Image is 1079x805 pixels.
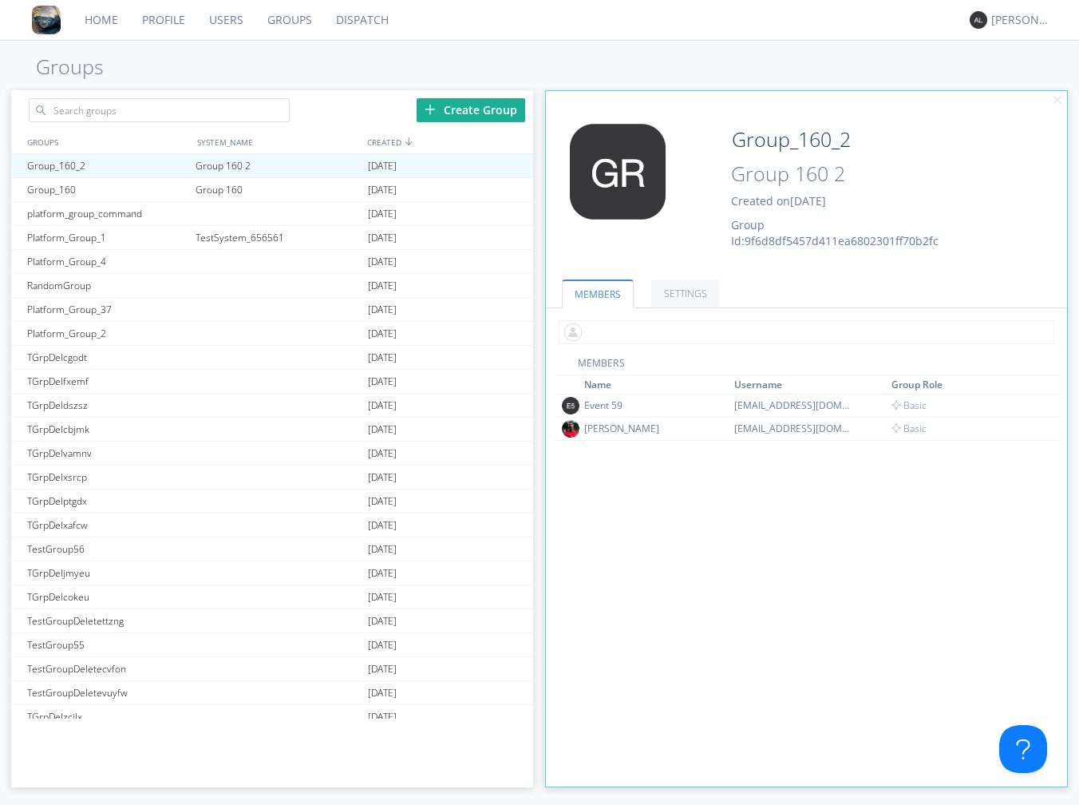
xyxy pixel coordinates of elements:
[368,178,397,202] span: [DATE]
[368,442,397,466] span: [DATE]
[32,6,61,34] img: 8ff700cf5bab4eb8a436322861af2272
[11,418,533,442] a: TGrpDelcbjmk[DATE]
[731,193,826,208] span: Created on
[368,633,397,657] span: [DATE]
[11,657,533,681] a: TestGroupDeletecvfon[DATE]
[368,514,397,537] span: [DATE]
[11,178,533,202] a: Group_160Group 160[DATE]
[23,226,192,249] div: Platform_Group_1
[23,274,192,297] div: RandomGroup
[368,657,397,681] span: [DATE]
[584,422,704,435] div: [PERSON_NAME]
[559,320,1054,344] input: Type name of user to add to group
[363,130,534,153] div: CREATED
[562,280,634,308] a: MEMBERS
[891,422,927,435] span: Basic
[970,11,987,29] img: 373638.png
[11,394,533,418] a: TGrpDeldszsz[DATE]
[192,178,363,201] div: Group 160
[889,375,1040,395] th: Toggle SortBy
[11,561,533,585] a: TGrpDeljmyeu[DATE]
[368,346,397,370] span: [DATE]
[23,298,192,321] div: Platform_Group_37
[23,705,192,728] div: TGrpDelzcilx
[23,322,192,345] div: Platform_Group_2
[368,418,397,442] span: [DATE]
[562,420,579,438] img: b497e1ca2c5b4877b05cb6c52fa8fbde
[368,226,397,250] span: [DATE]
[11,226,533,250] a: Platform_Group_1TestSystem_656561[DATE]
[11,442,533,466] a: TGrpDelvamnv[DATE]
[734,399,854,412] div: [EMAIL_ADDRESS][DOMAIN_NAME]
[734,422,854,435] div: [EMAIL_ADDRESS][DOMAIN_NAME]
[23,130,190,153] div: GROUPS
[368,154,397,178] span: [DATE]
[368,202,397,226] span: [DATE]
[23,418,192,441] div: TGrpDelcbjmk
[991,12,1051,28] div: [PERSON_NAME]
[11,681,533,705] a: TestGroupDeletevuyfw[DATE]
[11,322,533,346] a: Platform_Group_2[DATE]
[23,609,192,632] div: TestGroupDeletettzng
[368,561,397,585] span: [DATE]
[23,250,192,273] div: Platform_Group_4
[192,154,363,177] div: Group 160 2
[425,104,436,115] img: plus.svg
[554,356,1060,375] div: MEMBERS
[11,274,533,298] a: RandomGroup[DATE]
[368,537,397,561] span: [DATE]
[23,466,192,489] div: TGrpDelxsrcp
[11,298,533,322] a: Platform_Group_37[DATE]
[368,466,397,490] span: [DATE]
[23,178,192,201] div: Group_160
[11,466,533,490] a: TGrpDelxsrcp[DATE]
[193,130,363,153] div: SYSTEM_NAME
[731,217,939,248] span: Group Id: 9f6d8df5457d411ea6802301ff70b2fc
[368,370,397,394] span: [DATE]
[23,681,192,704] div: TestGroupDeletevuyfw
[368,490,397,514] span: [DATE]
[11,585,533,609] a: TGrpDelcokeu[DATE]
[11,633,533,657] a: TestGroup55[DATE]
[582,375,733,395] th: Toggle SortBy
[417,98,525,122] div: Create Group
[23,202,192,225] div: platform_group_command
[1052,95,1063,106] img: cancel.svg
[732,375,888,395] th: Toggle SortBy
[23,537,192,561] div: TestGroup56
[23,346,192,369] div: TGrpDelcgodt
[11,346,533,370] a: TGrpDelcgodt[DATE]
[23,370,192,393] div: TGrpDelfxemf
[999,725,1047,773] iframe: Toggle Customer Support
[11,202,533,226] a: platform_group_command[DATE]
[23,394,192,417] div: TGrpDeldszsz
[23,490,192,513] div: TGrpDelptgdx
[891,399,927,412] span: Basic
[23,585,192,609] div: TGrpDelcokeu
[368,609,397,633] span: [DATE]
[368,585,397,609] span: [DATE]
[11,490,533,514] a: TGrpDelptgdx[DATE]
[11,609,533,633] a: TestGroupDeletettzng[DATE]
[11,154,533,178] a: Group_160_2Group 160 2[DATE]
[29,98,290,122] input: Search groups
[790,193,826,208] span: [DATE]
[11,537,533,561] a: TestGroup56[DATE]
[368,298,397,322] span: [DATE]
[725,124,983,156] input: Group Name
[562,397,579,414] img: 373638.png
[11,250,533,274] a: Platform_Group_4[DATE]
[11,514,533,537] a: TGrpDelxafcw[DATE]
[11,370,533,394] a: TGrpDelfxemf[DATE]
[558,124,678,220] img: 373638.png
[23,514,192,537] div: TGrpDelxafcw
[368,705,397,729] span: [DATE]
[23,154,192,177] div: Group_160_2
[11,705,533,729] a: TGrpDelzcilx[DATE]
[725,159,983,189] input: System Name
[23,561,192,585] div: TGrpDeljmyeu
[368,274,397,298] span: [DATE]
[368,394,397,418] span: [DATE]
[23,442,192,465] div: TGrpDelvamnv
[23,633,192,656] div: TestGroup55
